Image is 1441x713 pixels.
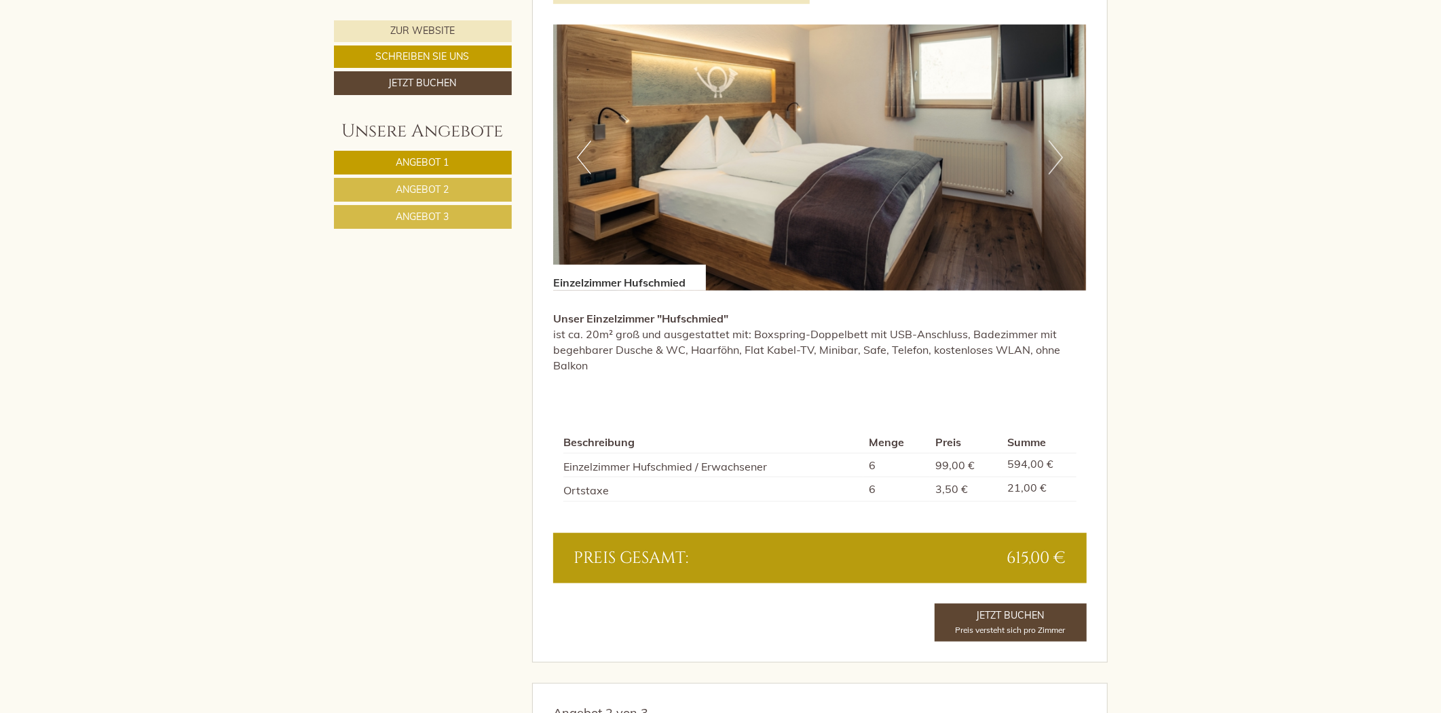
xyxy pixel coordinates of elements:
strong: Unser Einzelzimmer "Hufschmied" [553,312,728,325]
span: Angebot 1 [396,156,449,168]
td: 6 [863,453,930,477]
div: Preis gesamt: [563,547,820,570]
span: Preis versteht sich pro Zimmer [956,625,1066,635]
a: Schreiben Sie uns [334,45,512,68]
th: Beschreibung [563,432,863,453]
span: 615,00 € [1007,547,1066,570]
td: 6 [863,477,930,502]
td: 594,00 € [1002,453,1076,477]
button: Next [1049,141,1063,175]
span: Angebot 2 [396,183,449,196]
span: Angebot 3 [396,211,449,223]
div: Einzelzimmer Hufschmied [553,265,706,291]
a: Zur Website [334,20,512,42]
div: Unsere Angebote [334,119,512,144]
a: Jetzt buchenPreis versteht sich pro Zimmer [935,604,1087,642]
th: Menge [863,432,930,453]
button: Previous [577,141,591,175]
span: 3,50 € [935,482,968,496]
td: Ortstaxe [563,477,863,502]
td: Einzelzimmer Hufschmied / Erwachsener [563,453,863,477]
span: 99,00 € [935,458,975,472]
img: image [553,24,1086,291]
th: Preis [930,432,1002,453]
td: 21,00 € [1002,477,1076,502]
a: Jetzt buchen [334,71,512,95]
p: ist ca. 20m² groß und ausgestattet mit: Boxspring-Doppelbett mit USB-Anschluss, Badezimmer mit be... [553,311,1087,373]
th: Summe [1002,432,1076,453]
